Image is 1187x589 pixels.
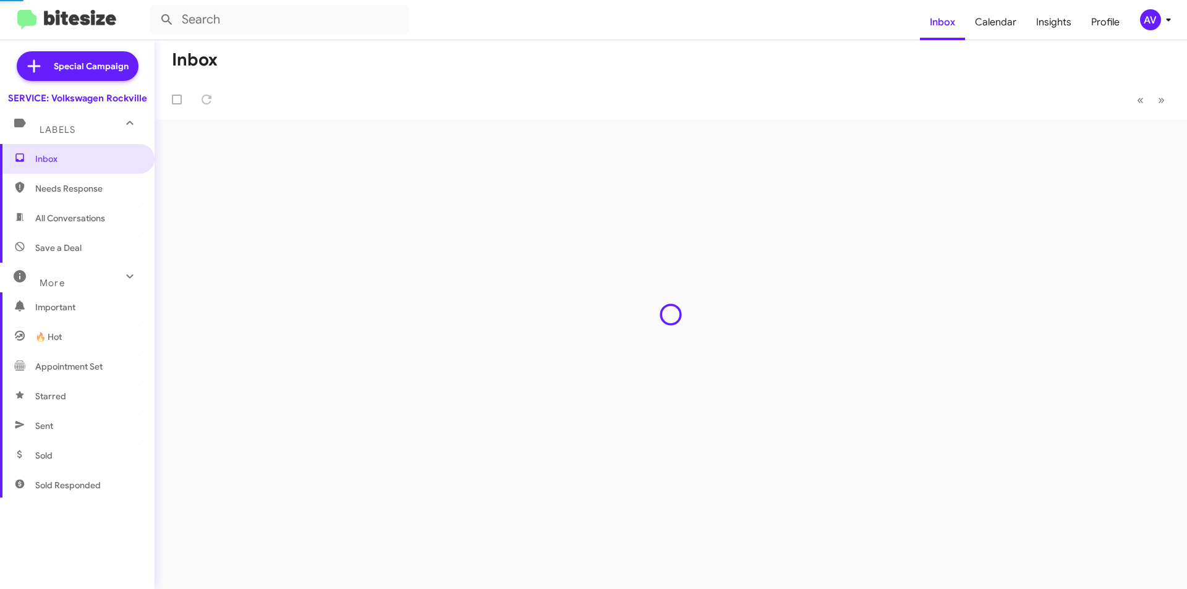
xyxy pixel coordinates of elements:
[150,5,409,35] input: Search
[35,360,103,373] span: Appointment Set
[35,479,101,491] span: Sold Responded
[1081,4,1130,40] a: Profile
[8,92,147,104] div: SERVICE: Volkswagen Rockville
[1130,87,1172,112] nav: Page navigation example
[35,420,53,432] span: Sent
[1158,92,1165,108] span: »
[965,4,1026,40] a: Calendar
[35,212,105,224] span: All Conversations
[35,449,53,462] span: Sold
[35,242,82,254] span: Save a Deal
[17,51,138,81] a: Special Campaign
[35,153,140,165] span: Inbox
[40,124,75,135] span: Labels
[1151,87,1172,112] button: Next
[35,390,66,402] span: Starred
[1130,87,1151,112] button: Previous
[172,50,218,70] h1: Inbox
[1130,9,1173,30] button: AV
[1140,9,1161,30] div: AV
[35,182,140,195] span: Needs Response
[1026,4,1081,40] a: Insights
[54,60,129,72] span: Special Campaign
[1137,92,1144,108] span: «
[920,4,965,40] a: Inbox
[35,301,140,313] span: Important
[40,278,65,289] span: More
[35,331,62,343] span: 🔥 Hot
